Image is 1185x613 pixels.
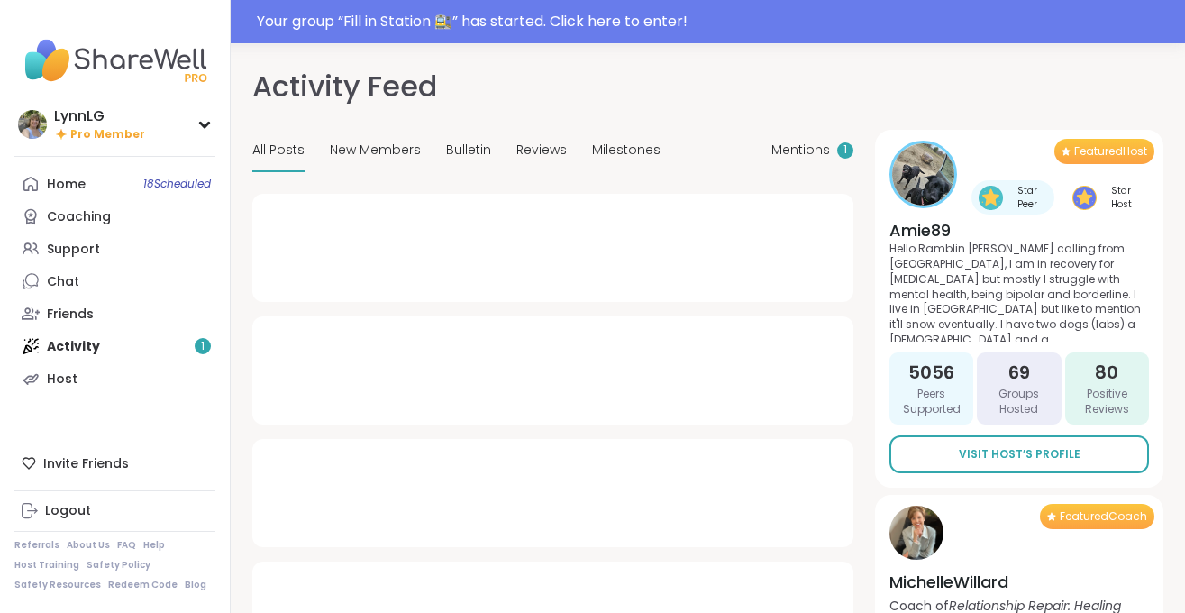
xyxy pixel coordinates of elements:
a: Home18Scheduled [14,168,215,200]
a: Logout [14,495,215,527]
p: Hello Ramblin [PERSON_NAME] calling from [GEOGRAPHIC_DATA], I am in recovery for [MEDICAL_DATA] b... [889,242,1149,342]
div: Your group “ Fill in Station 🚉 ” has started. Click here to enter! [257,11,1174,32]
span: Star Host [1100,184,1142,211]
div: Friends [47,306,94,324]
span: New Members [330,141,421,160]
img: Star Host [1072,186,1097,210]
a: About Us [67,539,110,552]
span: Mentions [771,141,830,160]
a: Coaching [14,200,215,233]
div: LynnLG [54,106,145,126]
div: Coaching [47,208,111,226]
div: Host [47,371,77,389]
span: Visit Host’s Profile [959,446,1080,462]
a: Blog [185,579,206,591]
span: 18 Scheduled [143,177,211,191]
a: Support [14,233,215,265]
span: All Posts [252,141,305,160]
div: Support [47,241,100,259]
span: Featured Coach [1060,509,1147,524]
a: FAQ [117,539,136,552]
span: Groups Hosted [984,387,1053,417]
a: Host [14,362,215,395]
div: Home [47,176,86,194]
a: Chat [14,265,215,297]
span: 69 [1008,360,1030,385]
h4: Amie89 [889,219,1149,242]
span: Pro Member [70,127,145,142]
h1: Activity Feed [252,65,437,108]
a: Redeem Code [108,579,178,591]
img: LynnLG [18,110,47,139]
span: Milestones [592,141,661,160]
span: Reviews [516,141,567,160]
span: 1 [843,142,847,158]
a: Referrals [14,539,59,552]
img: ShareWell Nav Logo [14,29,215,92]
a: Host Training [14,559,79,572]
span: Peers Supported [897,387,966,417]
span: Featured Host [1074,144,1147,159]
span: Star Peer [1007,184,1047,211]
span: 5056 [908,360,954,385]
a: Safety Resources [14,579,101,591]
span: Positive Reviews [1072,387,1142,417]
div: Chat [47,273,79,291]
div: Invite Friends [14,447,215,480]
a: Visit Host’s Profile [889,435,1149,473]
span: 80 [1095,360,1118,385]
a: Friends [14,297,215,330]
div: Logout [45,502,91,520]
img: Amie89 [892,143,954,206]
img: Star Peer [979,186,1003,210]
span: Bulletin [446,141,491,160]
img: MichelleWillard [889,506,943,560]
a: Help [143,539,165,552]
a: Safety Policy [87,559,150,572]
h4: MichelleWillard [889,571,1149,593]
